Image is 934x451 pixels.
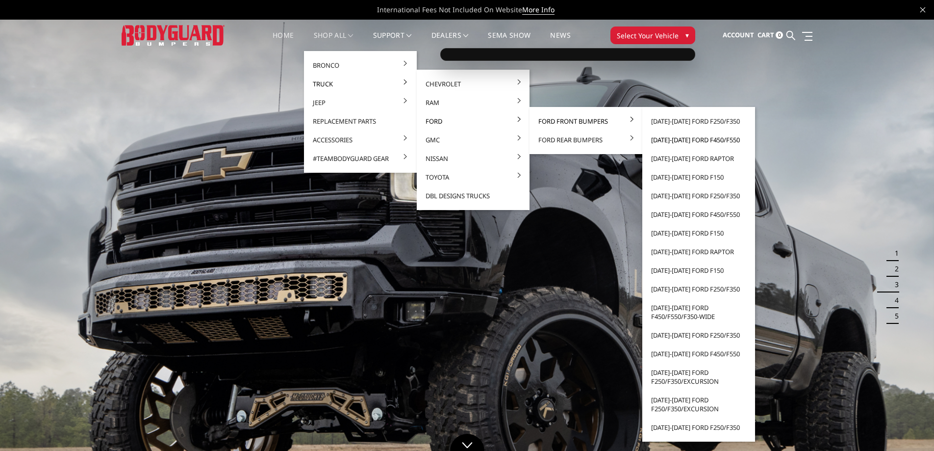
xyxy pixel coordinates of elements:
a: News [550,32,570,51]
a: [DATE]-[DATE] Ford F250/F350 [646,186,751,205]
span: Select Your Vehicle [617,30,679,41]
a: [DATE]-[DATE] Ford F150 [646,168,751,186]
button: 1 of 5 [889,245,899,261]
a: [DATE]-[DATE] Ford F450/F550/F350-wide [646,298,751,326]
a: Support [373,32,412,51]
a: #TeamBodyguard Gear [308,149,413,168]
a: Cart 0 [757,22,783,49]
a: Jeep [308,93,413,112]
a: [DATE]-[DATE] Ford F450/F550 [646,205,751,224]
a: Replacement Parts [308,112,413,131]
button: 4 of 5 [889,292,899,308]
a: Ford Rear Bumpers [533,131,638,149]
a: [DATE]-[DATE] Ford Raptor [646,242,751,261]
a: Dealers [431,32,469,51]
a: Accessories [308,131,413,149]
a: [DATE]-[DATE] Ford F450/F550 [646,345,751,363]
button: Select Your Vehicle [610,27,695,44]
a: Home [273,32,294,51]
a: Click to Down [450,434,484,451]
a: [DATE]-[DATE] Ford F250/F350 [646,326,751,345]
a: Ford Front Bumpers [533,112,638,131]
a: [DATE]-[DATE] Ford F150 [646,261,751,280]
a: [DATE]-[DATE] Ford F250/F350/Excursion [646,363,751,391]
a: [DATE]-[DATE] Ford F250/F350 [646,112,751,131]
span: 0 [776,31,783,39]
a: DBL Designs Trucks [421,186,526,205]
a: shop all [314,32,353,51]
button: 2 of 5 [889,261,899,277]
a: [DATE]-[DATE] Ford Raptor [646,149,751,168]
iframe: Chat Widget [885,404,934,451]
a: Toyota [421,168,526,186]
a: SEMA Show [488,32,530,51]
a: Account [723,22,754,49]
a: [DATE]-[DATE] Ford F250/F350 [646,280,751,298]
span: ▾ [685,30,689,40]
a: GMC [421,131,526,149]
img: BODYGUARD BUMPERS [122,25,225,45]
a: More Info [522,5,555,15]
a: [DATE]-[DATE] Ford F250/F350/Excursion [646,391,751,418]
span: Cart [757,30,774,39]
a: Chevrolet [421,75,526,93]
button: 5 of 5 [889,308,899,324]
a: [DATE]-[DATE] Ford F150 [646,224,751,242]
a: Nissan [421,149,526,168]
a: Ram [421,93,526,112]
span: Account [723,30,754,39]
button: 3 of 5 [889,277,899,292]
a: [DATE]-[DATE] Ford F250/F350 [646,418,751,437]
a: [DATE]-[DATE] Ford F450/F550 [646,131,751,149]
a: Truck [308,75,413,93]
a: Ford [421,112,526,131]
a: Bronco [308,56,413,75]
